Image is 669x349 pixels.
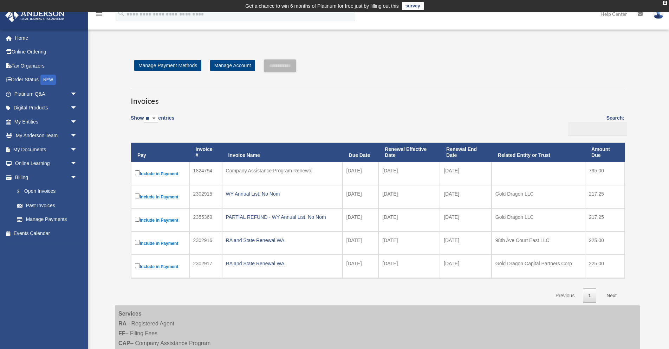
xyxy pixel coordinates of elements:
[70,170,84,185] span: arrow_drop_down
[226,166,339,176] div: Company Assistance Program Renewal
[5,87,88,101] a: Platinum Q&Aarrow_drop_down
[131,114,174,130] label: Show entries
[70,129,84,143] span: arrow_drop_down
[440,255,492,278] td: [DATE]
[378,255,440,278] td: [DATE]
[5,115,88,129] a: My Entitiesarrow_drop_down
[402,2,424,10] a: survey
[144,115,158,123] select: Showentries
[21,187,24,196] span: $
[566,114,624,135] label: Search:
[585,185,625,208] td: 217.25
[10,212,84,227] a: Manage Payments
[70,87,84,101] span: arrow_drop_down
[585,231,625,255] td: 225.00
[5,129,88,143] a: My Anderson Teamarrow_drop_down
[226,189,339,199] div: WY Annual List, No Nom
[378,162,440,185] td: [DATE]
[492,208,585,231] td: Gold Dragon LLC
[583,288,596,303] a: 1
[378,231,440,255] td: [DATE]
[135,215,186,224] label: Include in Payment
[5,101,88,115] a: Digital Productsarrow_drop_down
[5,31,88,45] a: Home
[95,12,103,18] a: menu
[189,185,222,208] td: 2302915
[492,255,585,278] td: Gold Dragon Capital Partners Corp
[135,239,186,248] label: Include in Payment
[135,263,140,268] input: Include in Payment
[663,1,667,5] div: close
[222,143,343,162] th: Invoice Name: activate to sort column ascending
[5,226,88,240] a: Events Calendar
[5,142,88,157] a: My Documentsarrow_drop_down
[5,59,88,73] a: Tax Organizers
[131,89,624,107] h3: Invoices
[440,231,492,255] td: [DATE]
[440,143,492,162] th: Renewal End Date: activate to sort column ascending
[601,288,622,303] a: Next
[226,212,339,222] div: PARTIAL REFUND - WY Annual List, No Nom
[343,208,379,231] td: [DATE]
[210,60,255,71] a: Manage Account
[117,9,125,17] i: search
[95,10,103,18] i: menu
[440,162,492,185] td: [DATE]
[40,75,56,85] div: NEW
[135,170,140,175] input: Include in Payment
[5,170,84,184] a: Billingarrow_drop_down
[189,208,222,231] td: 2355369
[226,235,339,245] div: RA and State Renewal WA
[492,185,585,208] td: Gold Dragon LLC
[131,143,189,162] th: Pay: activate to sort column descending
[10,184,81,199] a: $Open Invoices
[585,143,625,162] th: Amount Due: activate to sort column ascending
[70,101,84,115] span: arrow_drop_down
[118,330,125,336] strong: FF
[550,288,580,303] a: Previous
[135,240,140,245] input: Include in Payment
[189,255,222,278] td: 2302917
[568,122,627,135] input: Search:
[70,115,84,129] span: arrow_drop_down
[343,143,379,162] th: Due Date: activate to sort column ascending
[585,208,625,231] td: 217.25
[70,157,84,171] span: arrow_drop_down
[3,8,67,22] img: Anderson Advisors Platinum Portal
[378,143,440,162] th: Renewal Effective Date: activate to sort column ascending
[118,321,126,326] strong: RA
[135,262,186,271] label: Include in Payment
[343,255,379,278] td: [DATE]
[343,231,379,255] td: [DATE]
[653,9,664,19] img: User Pic
[135,169,186,178] label: Include in Payment
[245,2,399,10] div: Get a chance to win 6 months of Platinum for free just by filling out this
[492,143,585,162] th: Related Entity or Trust: activate to sort column ascending
[492,231,585,255] td: 98th Ave Court East LLC
[226,259,339,268] div: RA and State Renewal WA
[135,192,186,201] label: Include in Payment
[70,142,84,157] span: arrow_drop_down
[135,193,140,198] input: Include in Payment
[118,340,130,346] strong: CAP
[585,255,625,278] td: 225.00
[134,60,201,71] a: Manage Payment Methods
[189,143,222,162] th: Invoice #: activate to sort column ascending
[189,231,222,255] td: 2302916
[118,311,142,317] strong: Services
[5,73,88,87] a: Order StatusNEW
[378,208,440,231] td: [DATE]
[343,162,379,185] td: [DATE]
[189,162,222,185] td: 1824794
[5,45,88,59] a: Online Ordering
[585,162,625,185] td: 795.00
[343,185,379,208] td: [DATE]
[440,208,492,231] td: [DATE]
[440,185,492,208] td: [DATE]
[10,198,84,212] a: Past Invoices
[5,157,88,171] a: Online Learningarrow_drop_down
[378,185,440,208] td: [DATE]
[135,217,140,222] input: Include in Payment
